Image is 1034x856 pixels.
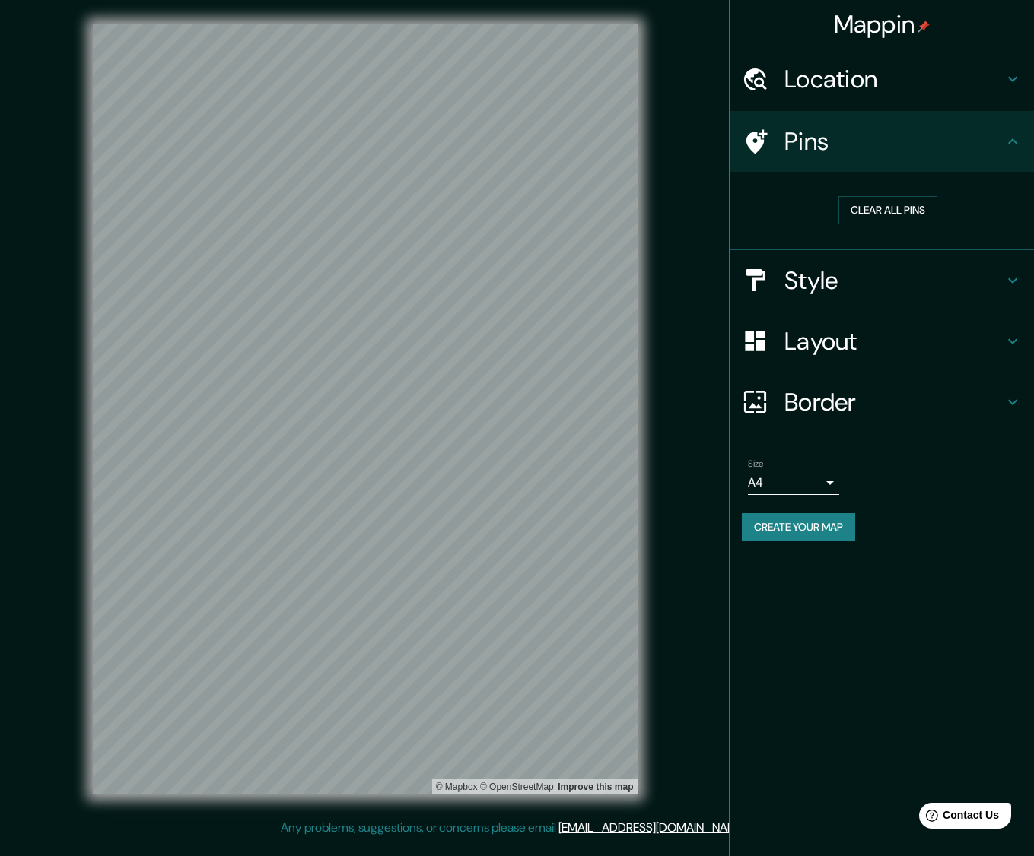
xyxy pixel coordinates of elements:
a: Mapbox [436,781,478,792]
h4: Layout [784,326,1004,357]
h4: Border [784,387,1004,417]
h4: Location [784,64,1004,94]
img: pin-icon.png [918,21,930,33]
div: Style [730,250,1034,311]
div: A4 [748,471,839,495]
h4: Mappin [834,9,931,40]
h4: Pins [784,126,1004,157]
button: Create your map [742,513,855,541]
div: Border [730,372,1034,433]
div: Layout [730,311,1034,372]
h4: Style [784,265,1004,296]
p: Any problems, suggestions, or concerns please email . [281,819,749,837]
div: Pins [730,111,1034,172]
a: Map feedback [558,781,633,792]
a: [EMAIL_ADDRESS][DOMAIN_NAME] [558,820,746,835]
label: Size [748,457,764,470]
button: Clear all pins [838,196,937,224]
canvas: Map [93,24,638,794]
a: OpenStreetMap [480,781,554,792]
iframe: Help widget launcher [899,797,1017,839]
div: Location [730,49,1034,109]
